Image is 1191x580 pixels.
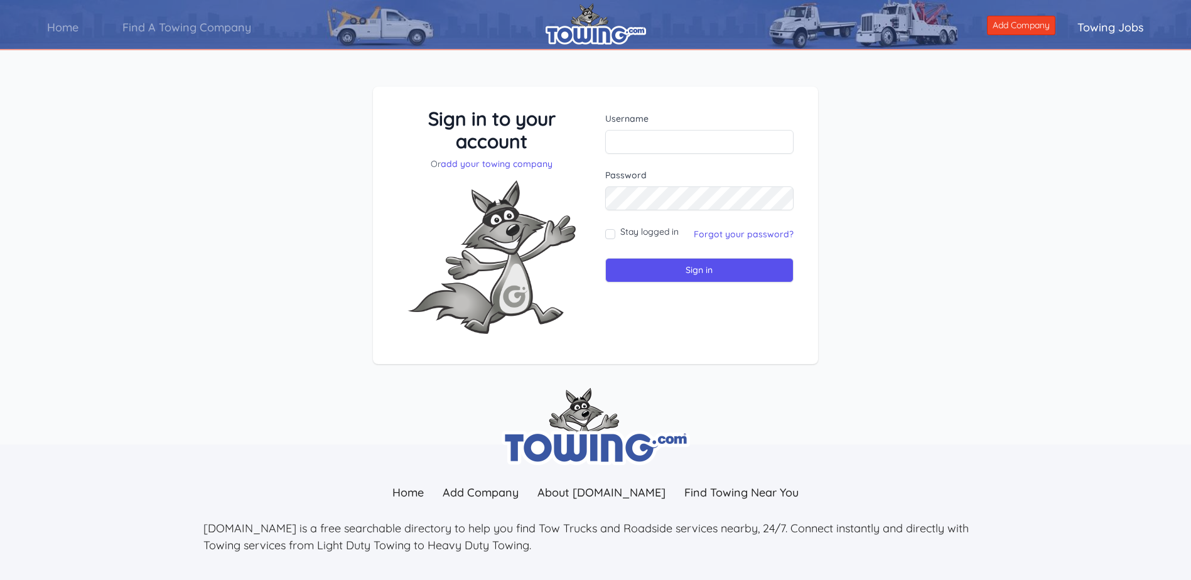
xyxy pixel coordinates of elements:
label: Stay logged in [620,225,679,238]
h3: Sign in to your account [397,107,586,153]
label: Password [605,169,794,181]
a: Forgot your password? [694,228,794,240]
label: Username [605,112,794,125]
a: Home [383,479,433,506]
img: logo.png [546,3,646,45]
input: Sign in [605,258,794,282]
a: Add Company [433,479,528,506]
p: Or [397,158,586,170]
a: add your towing company [441,158,552,169]
a: About [DOMAIN_NAME] [528,479,675,506]
a: Home [25,9,100,45]
img: towing [502,388,690,465]
p: [DOMAIN_NAME] is a free searchable directory to help you find Tow Trucks and Roadside services ne... [203,520,988,554]
a: Find A Towing Company [100,9,273,45]
img: Fox-Excited.png [397,170,586,344]
a: Add Company [987,16,1055,35]
a: Towing Jobs [1055,9,1166,45]
a: Find Towing Near You [675,479,808,506]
